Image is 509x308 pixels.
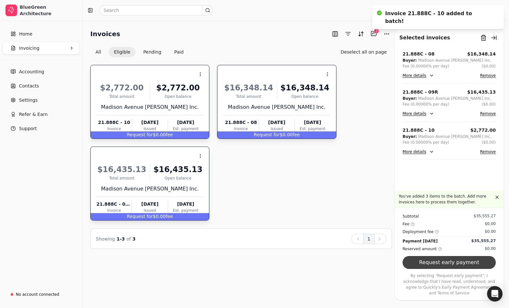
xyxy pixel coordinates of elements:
[19,83,39,89] span: Contacts
[480,72,496,79] button: Remove
[259,119,294,126] div: [DATE]
[403,72,434,79] button: More details
[117,236,125,241] span: 1 - 3
[168,208,203,213] div: Est. payment
[3,27,80,40] a: Home
[403,238,438,244] div: Payment [DATE]
[485,229,496,234] div: $0.00
[403,101,449,107] div: Fee (0.00000% per day)
[3,122,80,135] button: Support
[217,131,336,139] div: $0.00
[223,103,330,111] div: Madison Avenue [PERSON_NAME] Inc.
[482,101,496,107] button: ($0.00)
[96,208,132,213] div: Invoice
[223,126,258,132] div: Invoice
[474,213,496,219] div: $35,555.27
[168,201,203,208] div: [DATE]
[96,119,132,126] div: 21.888C - 10
[485,246,496,252] div: $0.00
[132,208,167,213] div: Issued
[153,164,203,175] div: $16,435.13
[403,273,496,296] p: By selecting "Request early payment", I acknowledge that I have read, understood, and agree to Qu...
[403,127,434,134] div: 21.888C - 10
[403,57,417,63] div: Buyer:
[403,256,496,269] button: Request early payment
[418,96,491,101] div: Madison Avenue [PERSON_NAME] Inc.
[90,47,189,57] div: Invoice filter options
[20,4,77,17] div: BlueGreen Architecture
[132,119,167,126] div: [DATE]
[418,134,491,139] div: Madison Avenue [PERSON_NAME] Inc.
[91,131,209,139] div: $0.00
[166,214,173,219] span: fee
[3,42,80,55] button: Invoicing
[403,213,419,220] div: Subtotal
[19,111,48,118] span: Refer & Earn
[418,57,491,63] div: Madison Avenue [PERSON_NAME] Inc.
[99,5,213,15] input: Search
[403,246,442,252] div: Reserved amount
[19,68,44,75] span: Accounting
[3,65,80,78] a: Accounting
[3,108,80,121] button: Refer & Earn
[168,119,203,126] div: [DATE]
[403,89,438,96] div: 21.888C - 09R
[19,45,39,52] span: Invoicing
[399,193,493,205] p: You've added 3 items to the batch. Add more invoices here to process them together.
[385,10,491,25] div: Invoice 21.888C - 10 added to batch!
[3,289,80,300] a: No account connected
[19,125,37,132] span: Support
[90,29,120,39] h2: Invoices
[399,34,450,42] div: Selected invoices
[280,82,330,94] div: $16,348.14
[485,221,496,227] div: $0.00
[293,132,300,137] span: fee
[467,51,496,57] button: $16,348.14
[96,201,132,208] div: 21.888C - 09R
[470,127,496,134] button: $2,772.00
[19,97,37,104] span: Settings
[480,148,496,156] button: Remove
[403,139,449,145] div: Fee (0.00000% per day)
[403,148,434,156] button: More details
[16,292,59,297] div: No account connected
[223,94,274,99] div: Total amount
[403,63,449,69] div: Fee (0.00000% per day)
[335,47,392,57] button: Deselect all on page
[280,94,330,99] div: Open balance
[403,110,434,118] button: More details
[3,79,80,92] a: Contacts
[482,63,496,69] button: ($0.00)
[169,47,189,57] button: Paid
[403,96,417,101] div: Buyer:
[132,201,167,208] div: [DATE]
[91,213,209,220] div: $0.00
[471,238,496,244] div: $35,555.27
[153,94,203,99] div: Open balance
[126,236,131,241] span: of
[96,236,115,241] span: Showing
[487,286,503,302] div: Open Intercom Messenger
[295,126,330,132] div: Est. payment
[363,234,374,244] button: 1
[356,29,366,39] button: Sort
[96,175,147,181] div: Total amount
[133,236,136,241] span: 3
[403,221,414,227] div: Fee
[90,47,106,57] button: All
[168,126,203,132] div: Est. payment
[259,126,294,132] div: Issued
[295,119,330,126] div: [DATE]
[482,139,496,145] button: ($0.00)
[127,214,153,219] span: Request for
[109,47,135,57] button: Eligible
[403,134,417,139] div: Buyer:
[403,51,434,57] div: 21.888C - 08
[254,132,280,137] span: Request for
[467,89,496,96] button: $16,435.13
[223,82,274,94] div: $16,348.14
